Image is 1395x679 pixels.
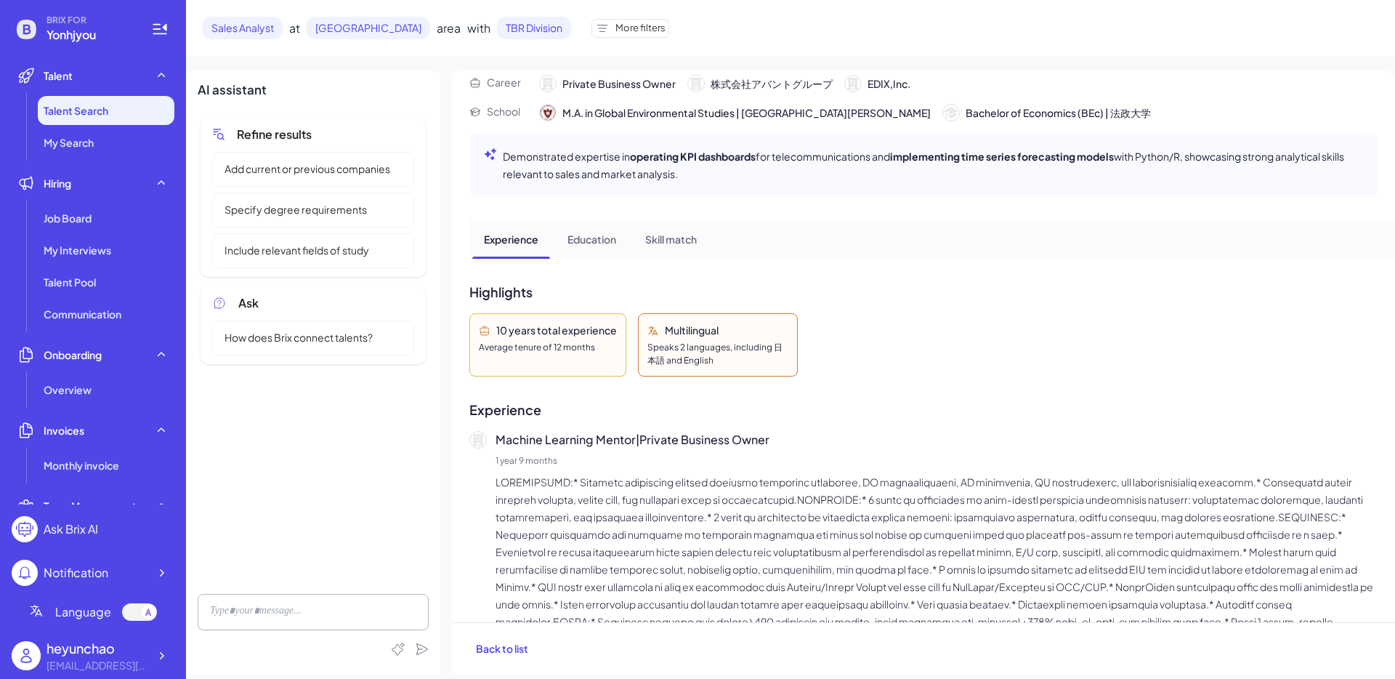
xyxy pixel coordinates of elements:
[44,275,96,289] span: Talent Pool
[615,21,666,36] span: More filters
[496,473,1378,648] p: LOREMIPSUMD:* Sitametc adipiscing elitsed doeiusmo temporinc utlaboree, DO magnaaliquaeni, AD min...
[44,135,94,150] span: My Search
[46,15,134,26] span: BRIX FOR
[467,20,490,37] span: with
[216,202,376,217] span: Specify degree requirements
[469,400,1378,419] p: Experience
[216,330,381,345] span: How does Brix connect talents?
[890,150,1114,163] strong: implementing time series forecasting models
[44,423,84,438] span: Invoices
[238,294,259,312] span: Ask
[487,104,520,119] p: School
[484,232,538,247] p: Experience
[464,635,541,662] button: Back to list
[44,68,73,83] span: Talent
[46,658,148,673] div: cheivhe@gmail.com
[647,341,788,367] div: Speaks 2 languages, including 日本語 and English
[44,176,71,190] span: Hiring
[487,75,521,90] p: Career
[307,17,430,39] span: [GEOGRAPHIC_DATA]
[55,603,111,621] span: Language
[44,521,98,538] div: Ask Brix AI
[665,323,719,338] div: Multilingual
[711,76,833,92] span: 株式会社アバントグループ
[203,17,283,39] span: Sales Analyst
[216,161,399,177] span: Add current or previous companies
[44,243,111,257] span: My Interviews
[476,642,528,655] span: Back to list
[479,341,617,354] div: Average tenure of 12 months
[562,105,931,121] span: M.A. in Global Environmental Studies | [GEOGRAPHIC_DATA][PERSON_NAME]
[44,103,108,118] span: Talent Search
[567,232,616,247] p: Education
[289,20,300,37] span: at
[496,431,1378,449] p: Machine Learning Mentor | Private Business Owner
[469,282,1378,302] p: Highlights
[44,307,121,321] span: Communication
[44,564,108,582] div: Notification
[44,347,102,362] span: Onboarding
[12,641,41,670] img: user_logo.png
[437,20,461,37] span: area
[198,81,429,100] div: AI assistant
[237,126,312,143] span: Refine results
[540,105,556,121] img: 978.jpg
[46,638,148,658] div: heyunchao
[868,76,910,92] span: EDIX,Inc.
[496,323,617,338] div: 10 years total experience
[496,454,1378,467] p: 1 year 9 months
[46,26,134,44] span: Yonhjyou
[503,148,1363,182] p: Demonstrated expertise in for telecommunications and with Python/R, showcasing strong analytical ...
[645,232,697,247] p: Skill match
[44,458,119,473] span: Monthly invoice
[966,105,1151,121] span: Bachelor of Economics (BEc) | 法政大学
[44,499,137,513] span: Team Management
[216,243,378,258] span: Include relevant fields of study
[630,150,756,163] strong: operating KPI dashboards
[497,17,571,39] span: TBR Division
[44,382,92,397] span: Overview
[562,76,676,92] span: Private Business Owner
[44,211,92,225] span: Job Board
